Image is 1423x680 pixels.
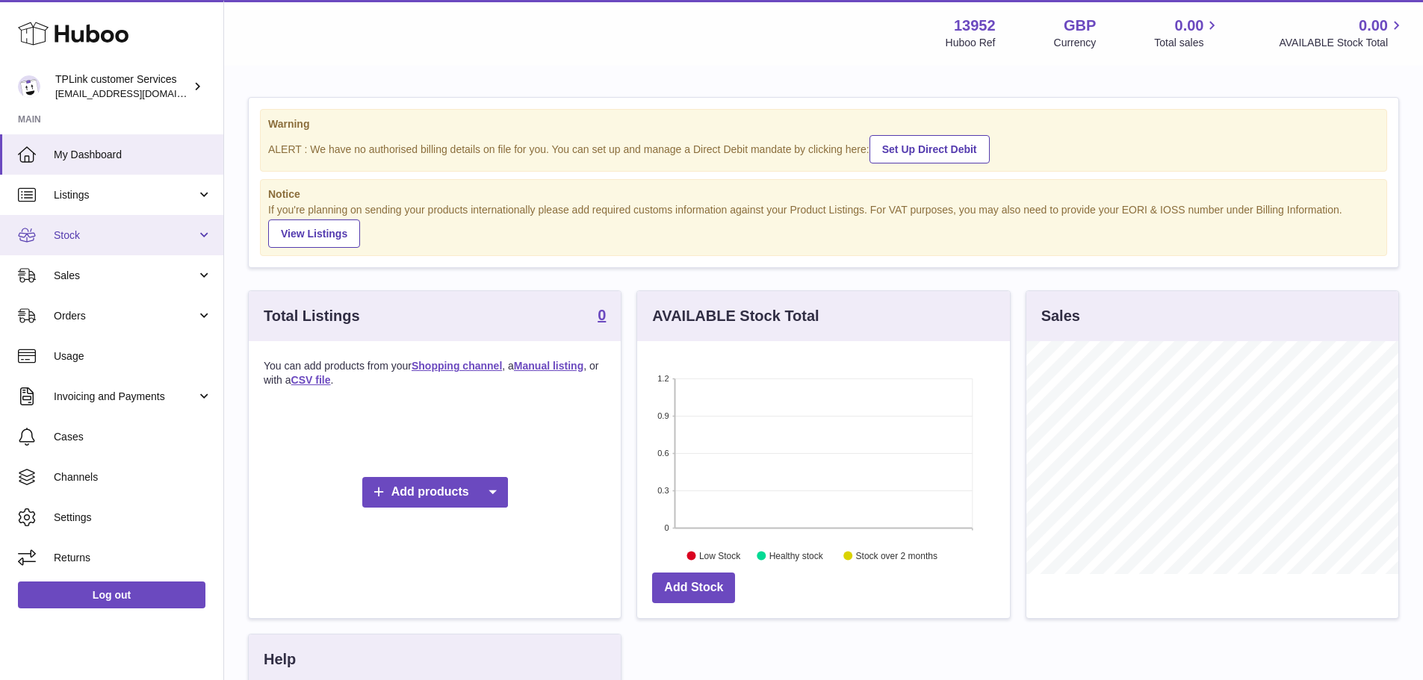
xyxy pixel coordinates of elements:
a: CSV file [291,374,331,386]
strong: GBP [1064,16,1096,36]
text: Stock over 2 months [856,551,937,561]
span: 0.00 [1359,16,1388,36]
span: Invoicing and Payments [54,390,196,404]
h3: AVAILABLE Stock Total [652,306,819,326]
span: Channels [54,470,212,484]
p: You can add products from your , a , or with a . [264,359,606,387]
a: Log out [18,581,205,608]
a: Set Up Direct Debit [869,135,990,163]
span: 0.00 [1175,16,1204,36]
span: My Dashboard [54,148,212,162]
span: Usage [54,349,212,364]
strong: 0 [598,308,606,322]
div: TPLink customer Services [55,72,190,101]
img: internalAdmin-13952@internal.huboo.com [18,75,40,98]
div: ALERT : We have no authorised billing details on file for you. You can set up and manage a Direct... [268,133,1379,163]
a: Shopping channel [412,360,502,372]
h3: Total Listings [264,306,360,326]
strong: Notice [268,187,1379,202]
a: 0 [598,308,606,325]
text: 1.2 [658,374,669,383]
span: Settings [54,511,212,525]
div: Huboo Ref [946,36,996,50]
span: [EMAIL_ADDRESS][DOMAIN_NAME] [55,87,220,99]
span: Cases [54,430,212,444]
text: Healthy stock [769,551,824,561]
strong: 13952 [954,16,996,36]
a: 0.00 AVAILABLE Stock Total [1279,16,1405,50]
strong: Warning [268,117,1379,131]
span: Total sales [1154,36,1221,50]
text: Low Stock [699,551,741,561]
a: View Listings [268,219,360,248]
a: 0.00 Total sales [1154,16,1221,50]
span: Orders [54,309,196,323]
span: Returns [54,551,212,565]
text: 0 [665,523,669,532]
div: If you're planning on sending your products internationally please add required customs informati... [268,203,1379,248]
h3: Help [264,649,296,670]
span: AVAILABLE Stock Total [1279,36,1405,50]
a: Manual listing [514,360,583,372]
span: Stock [54,228,196,243]
a: Add products [362,477,508,508]
text: 0.3 [658,486,669,495]
text: 0.6 [658,449,669,458]
span: Listings [54,188,196,202]
h3: Sales [1041,306,1080,326]
div: Currency [1054,36,1097,50]
a: Add Stock [652,573,735,603]
span: Sales [54,269,196,283]
text: 0.9 [658,411,669,420]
